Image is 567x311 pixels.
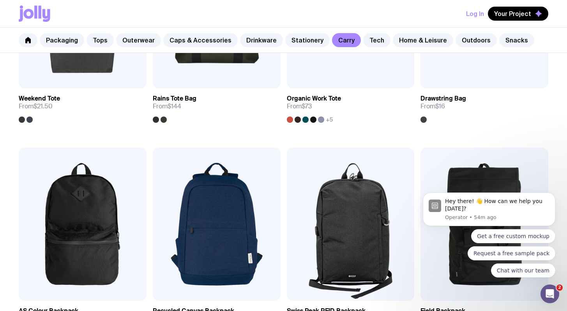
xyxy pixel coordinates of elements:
[153,95,196,102] h3: Rains Tote Bag
[153,102,181,110] span: From
[19,102,53,110] span: From
[466,7,484,21] button: Log In
[240,33,283,47] a: Drinkware
[363,33,390,47] a: Tech
[332,33,361,47] a: Carry
[435,102,445,110] span: $16
[19,95,60,102] h3: Weekend Tote
[556,284,563,291] span: 2
[494,10,531,18] span: Your Project
[153,88,281,123] a: Rains Tote BagFrom$144
[287,88,415,123] a: Organic Work ToteFrom$73+5
[168,102,181,110] span: $144
[19,88,147,123] a: Weekend ToteFrom$21.50
[40,33,84,47] a: Packaging
[34,102,53,110] span: $21.50
[411,133,567,290] iframe: Intercom notifications message
[287,95,341,102] h3: Organic Work Tote
[302,102,312,110] span: $73
[456,33,497,47] a: Outdoors
[285,33,330,47] a: Stationery
[116,33,161,47] a: Outerwear
[488,7,548,21] button: Your Project
[420,88,548,123] a: Drawstring BagFrom$16
[393,33,453,47] a: Home & Leisure
[499,33,534,47] a: Snacks
[326,117,333,123] span: +5
[87,33,114,47] a: Tops
[163,33,238,47] a: Caps & Accessories
[420,102,445,110] span: From
[541,284,559,303] iframe: Intercom live chat
[287,102,312,110] span: From
[420,95,466,102] h3: Drawstring Bag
